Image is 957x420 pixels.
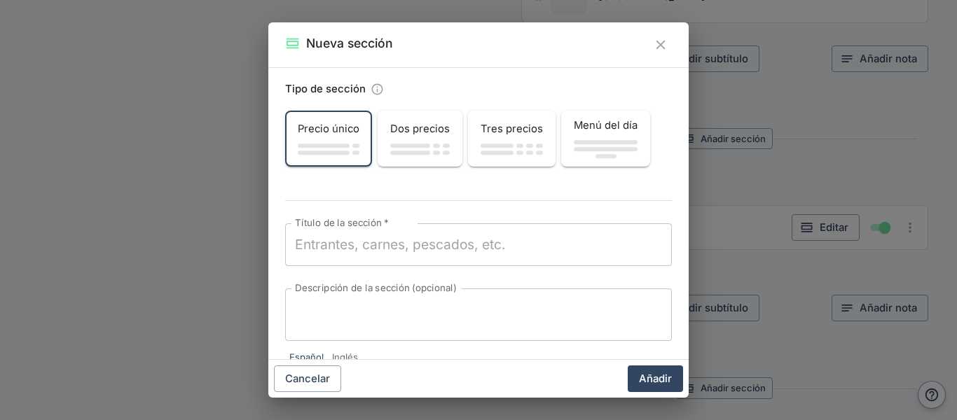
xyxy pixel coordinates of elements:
span: Dos precios [390,121,450,136]
span: Inglés [332,351,358,365]
button: Tres precios [469,112,554,165]
label: Título de la sección [295,216,388,230]
button: Cancelar [274,365,341,392]
button: Precio único [287,112,371,165]
button: Dos precios [379,112,461,165]
button: Añadir [628,365,683,392]
span: Precio único [298,121,359,136]
label: Tipo de sección [285,81,366,97]
button: Menú del día [563,112,649,165]
h2: Nueva sección [306,34,393,53]
button: Información sobre tipos de sección [367,79,387,99]
span: Tres precios [481,121,543,136]
button: Cerrar [649,34,672,56]
label: Descripción de la sección (opcional) [295,281,456,295]
span: Menú del día [574,118,638,133]
span: Español [289,351,324,365]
